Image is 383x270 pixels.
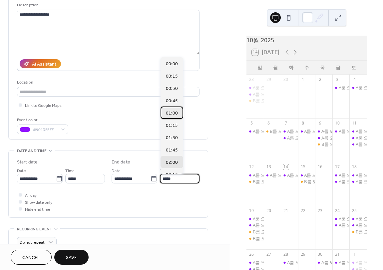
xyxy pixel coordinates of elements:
div: A룸 오후 12~5, 변*은 [349,178,367,184]
div: A룸 오후 5~7, 최*우 [332,178,350,184]
div: A룸 오후 2~5, [PERSON_NAME]*원 [304,128,372,134]
div: A룸 오후 5~7, 신*경 [287,172,326,178]
div: A룸 오후 12~2, 주*랑 [287,128,328,134]
div: A룸 오후 5~7, 이*정 [253,222,291,228]
div: Start date [17,159,38,166]
div: B룸 오전 11~2, 박*지 [315,141,332,147]
div: A룸 오후 5~7, 나*진 [349,222,367,228]
div: A룸 오후 8~10, 윤*민 [298,172,315,178]
div: 15 [300,164,306,170]
span: 00:00 [166,61,178,68]
div: B룸 오후 2~4, 조*주 [253,229,292,235]
div: 14 [283,164,289,170]
div: 10 [334,121,340,126]
div: Location [17,79,198,86]
div: 18 [352,164,357,170]
div: B룸 오후 2~4, 김*욱 [246,178,264,184]
div: 9 [317,121,323,126]
div: 16 [317,164,323,170]
div: A룸 오후 1~3, [PERSON_NAME]*혜 [253,216,321,222]
span: 00:45 [166,98,178,105]
div: A룸 오후 2~4, 이*진 [349,259,367,265]
div: A룸 오후 12~2, 주*랑 [281,128,298,134]
div: 목 [314,61,330,74]
div: B룸 오후 12~2, n버섯 [246,98,264,104]
span: Date and time [17,147,47,154]
div: 28 [283,252,289,257]
div: 21 [283,208,289,213]
button: AI Assistant [20,59,61,68]
div: A룸 오후 5~7, 이*진 [253,91,291,97]
span: 00:30 [166,85,178,92]
span: Cancel [22,254,40,261]
span: Save [66,254,77,261]
div: 8 [300,121,306,126]
button: Save [54,250,89,265]
div: A룸 오전 11~1, 허*진 [315,259,332,265]
div: A룸 오전 11~2, 진*현 [253,259,294,265]
div: A룸 오후 8~10, [PERSON_NAME]*민 [304,172,375,178]
div: B룸 오후 12~2, 이*이 [246,235,264,241]
div: A룸 오후 5~8, 강*연 [315,135,332,141]
div: A룸 오후 2~9, 최*주 [264,172,281,178]
span: All day [25,192,37,199]
div: A룸 오후 1~3, [PERSON_NAME]연 [253,172,318,178]
span: 01:30 [166,135,178,141]
div: A룸 오후 2~4, 조*신 [332,259,350,265]
div: AI Assistant [32,61,56,68]
div: A룸 오후 2~5, 유*연 [349,135,367,141]
div: 6 [266,121,271,126]
div: Event color [17,117,67,124]
div: 월 [267,61,283,74]
div: 26 [249,252,254,257]
div: 27 [266,252,271,257]
div: A룸 오후 5~7, 이*진 [246,91,264,97]
div: A룸 오후 2~4, 박*슬 [281,259,298,265]
div: 10월 2025 [246,36,367,44]
div: 일 [252,61,267,74]
button: Cancel [11,250,52,265]
span: Show date only [25,199,52,206]
div: 22 [300,208,306,213]
div: 17 [334,164,340,170]
div: 24 [334,208,340,213]
div: B룸 오전 11~2, 정*정 [298,178,315,184]
span: 02:15 [166,171,178,178]
span: Hide end time [25,206,50,213]
div: 23 [317,208,323,213]
span: Time [65,167,75,174]
div: 4 [352,77,357,82]
div: A룸 오후 2~4, [PERSON_NAME]*아 [287,135,355,141]
div: A룸 오후 2~4, 이*혜 [246,85,264,91]
div: A룸 오후 3~5, 김*희 [349,85,367,91]
span: 01:00 [166,110,178,117]
div: 화 [283,61,299,74]
div: A룸 오후 1~3, 김*혜 [246,216,264,222]
div: A룸 오후 12~2, 이*율 [349,128,367,134]
div: A룸 오후 2~4, 조*신 [339,259,377,265]
div: A룸 오후 1~4, 박*현 [332,222,350,228]
div: B룸 오전 11~2, 정*정 [304,178,346,184]
div: A룸 오후 1~4, 김*훈 [332,85,350,91]
div: B룸 오전 11~2, 박*지 [321,141,363,147]
div: A룸 오전 10~12, 김*진 [349,172,367,178]
div: 31 [334,252,340,257]
div: 금 [330,61,346,74]
span: Link to Google Maps [25,102,62,109]
div: A룸 오후 5~7, 신*경 [281,172,298,178]
span: 01:15 [166,122,178,129]
div: 5 [249,121,254,126]
span: Date [17,167,26,174]
div: A룸 오후 2~4, 박*아 [281,135,298,141]
span: 02:00 [166,159,178,166]
span: Date [112,167,121,174]
div: A룸 오후 5~8, 강*연 [321,135,360,141]
span: Recurring event [17,226,52,233]
div: 30 [283,77,289,82]
div: 29 [300,252,306,257]
div: A룸 오후 3~5, 윤*연 [246,128,264,134]
div: A룸 오후 2~4, J* [332,128,350,134]
div: A룸 오후 2~4, [PERSON_NAME]*슬 [287,259,355,265]
div: 3 [334,77,340,82]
